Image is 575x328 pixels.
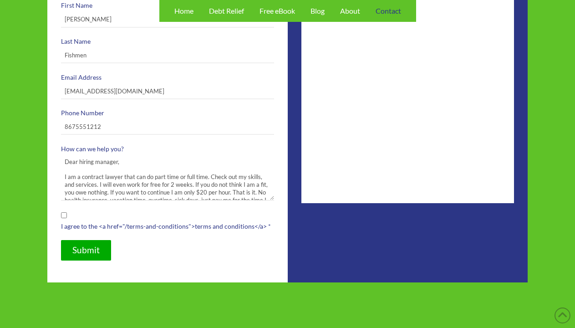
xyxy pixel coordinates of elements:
[61,108,274,118] label: Phone Number
[376,7,401,15] span: Contact
[61,240,111,261] input: Submit
[61,143,274,154] label: How can we help you?
[61,48,274,63] input: Smith
[61,72,274,83] label: Email Address
[61,221,274,232] label: I agree to the <a href="/terms-and-conditions">terms and conditions</a> *
[61,36,274,47] label: Last Name
[209,7,244,15] span: Debt Relief
[555,307,570,323] a: Back to Top
[174,7,193,15] span: Home
[61,119,274,135] input: 123.456.7890
[340,7,360,15] span: About
[260,7,295,15] span: Free eBook
[310,7,325,15] span: Blog
[61,83,274,99] input: Hello@johnsmith.com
